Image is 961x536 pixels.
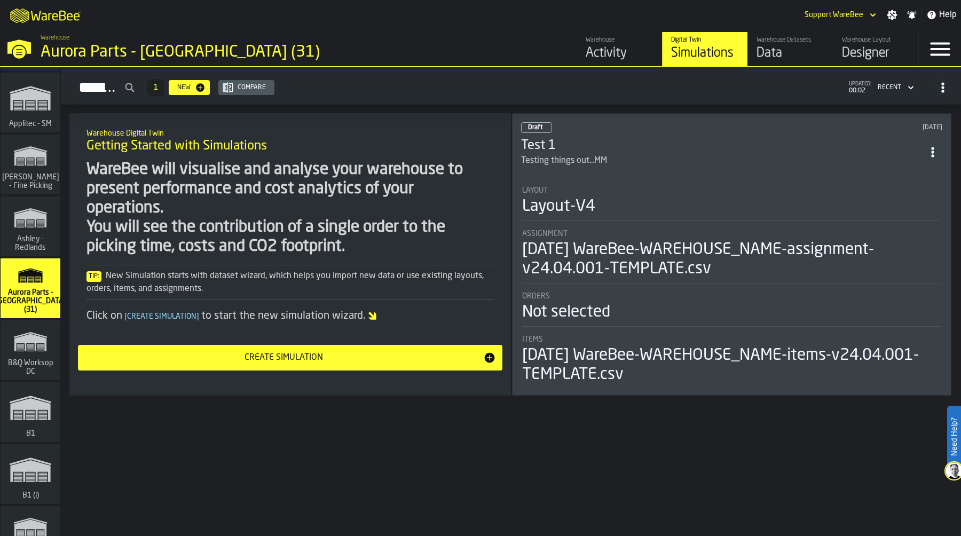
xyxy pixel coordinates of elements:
div: Testing things out...MM [521,154,607,167]
span: 1 [154,84,158,91]
div: Compare [233,84,270,91]
div: Warehouse [586,36,653,44]
div: [DATE] WareBee-WAREHOUSE_NAME-assignment-v24.04.001-TEMPLATE.csv [522,240,941,279]
div: Warehouse Layout [842,36,910,44]
span: Orders [522,292,550,301]
span: Help [939,9,957,21]
div: Testing things out...MM [521,154,923,167]
button: button-Compare [218,80,274,95]
a: link-to-/wh/i/5ada57a6-213f-41bf-87e1-f77a1f45be79/simulations [1,196,60,258]
label: button-toggle-Notifications [902,10,921,20]
div: Click on to start the new simulation wizard. [86,309,494,324]
span: Create Simulation [122,313,201,320]
div: [DATE] WareBee-WAREHOUSE_NAME-items-v24.04.001-TEMPLATE.csv [522,346,941,384]
div: stat-Assignment [522,230,941,283]
span: B1 (i) [20,491,41,500]
div: DropdownMenuValue-4 [873,81,916,94]
span: Applitec - SM [7,120,54,128]
span: updated: [849,81,871,87]
div: Create Simulation [84,351,483,364]
div: Title [522,230,941,238]
div: stat-Items [522,335,941,384]
div: New [173,84,195,91]
div: New Simulation starts with dataset wizard, which helps you import new data or use existing layout... [86,270,494,295]
span: Tip: [86,271,101,282]
div: Activity [586,45,653,62]
div: Title [522,186,941,195]
div: Title [522,335,941,344]
div: DropdownMenuValue-Support WareBee [805,11,863,19]
div: WareBee will visualise and analyse your warehouse to present performance and cost analytics of yo... [86,160,494,256]
span: 00:02 [849,87,871,94]
div: ButtonLoadMore-Load More-Prev-First-Last [143,79,169,96]
a: link-to-/wh/i/aa2e4adb-2cd5-4688-aa4a-ec82bcf75d46/designer [833,32,918,66]
label: button-toggle-Menu [919,32,961,66]
div: stat-Orders [522,292,941,327]
span: ] [196,313,199,320]
div: Updated: 08/08/2025, 06:32:43 Created: 08/08/2025, 03:23:48 [749,124,943,131]
span: Ashley - Redlands [5,235,56,252]
div: Digital Twin [671,36,739,44]
div: title-Getting Started with Simulations [78,122,502,160]
h3: Test 1 [521,137,923,154]
span: Warehouse [41,34,69,42]
span: [ [124,313,127,320]
div: Not selected [522,303,610,322]
a: link-to-/wh/i/15c7d959-c638-4b83-a22d-531b306f71a1/simulations [1,320,60,382]
h2: button-Simulations [61,67,961,105]
a: link-to-/wh/i/662479f8-72da-4751-a936-1d66c412adb4/simulations [1,73,60,135]
div: Aurora Parts - [GEOGRAPHIC_DATA] (31) [41,43,329,62]
a: link-to-/wh/i/aa2e4adb-2cd5-4688-aa4a-ec82bcf75d46/feed/ [577,32,662,66]
div: DropdownMenuValue-Support WareBee [800,9,878,21]
div: Designer [842,45,910,62]
button: button-New [169,80,210,95]
div: status-0 2 [521,122,552,133]
div: Layout-V4 [522,197,595,216]
span: Layout [522,186,548,195]
a: link-to-/wh/i/7fbc10d9-b2dc-45f2-a4e9-224a6966819c/simulations [1,444,60,506]
div: ItemListCard- [69,113,511,396]
label: Need Help? [948,407,960,467]
div: DropdownMenuValue-4 [878,84,901,91]
div: ItemListCard-DashboardItemContainer [512,113,951,396]
span: Items [522,335,543,344]
div: Data [757,45,824,62]
span: Assignment [522,230,568,238]
div: Title [522,292,941,301]
a: link-to-/wh/i/48cbecf7-1ea2-4bc9-a439-03d5b66e1a58/simulations [1,135,60,196]
span: Getting Started with Simulations [86,138,267,155]
a: link-to-/wh/i/66cfe7f1-b068-440d-bdd2-203d3579941c/simulations [1,382,60,444]
section: card-SimulationDashboardCard-draft [521,176,942,387]
a: link-to-/wh/i/aa2e4adb-2cd5-4688-aa4a-ec82bcf75d46/simulations [1,258,60,320]
a: link-to-/wh/i/aa2e4adb-2cd5-4688-aa4a-ec82bcf75d46/simulations [662,32,747,66]
label: button-toggle-Settings [883,10,902,20]
label: button-toggle-Help [922,9,961,21]
span: B&Q Worksop DC [5,359,56,376]
h2: Sub Title [86,127,494,138]
span: Draft [528,124,543,131]
button: button-Create Simulation [78,345,502,371]
div: Warehouse Datasets [757,36,824,44]
a: link-to-/wh/i/aa2e4adb-2cd5-4688-aa4a-ec82bcf75d46/data [747,32,833,66]
span: B1 [24,429,37,438]
div: stat-Layout [522,186,941,221]
div: Simulations [671,45,739,62]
